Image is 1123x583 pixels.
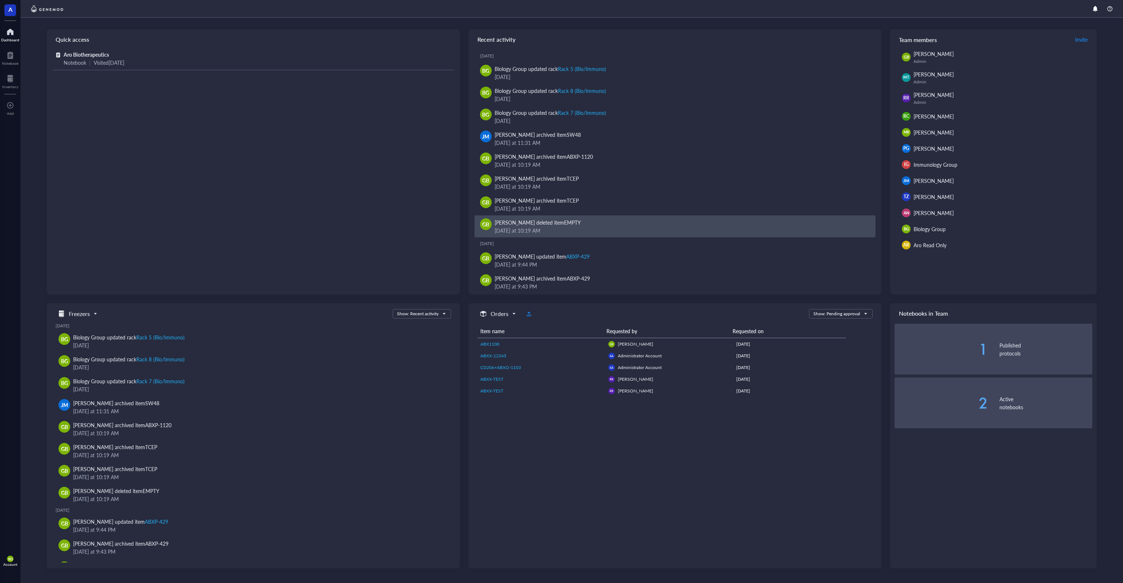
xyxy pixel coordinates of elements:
div: Notebook [2,61,19,65]
span: A [8,5,12,14]
div: Rack 8 (Bio/Immuno) [136,356,185,363]
div: [PERSON_NAME] archived item [73,539,169,548]
span: [PERSON_NAME] [914,91,954,98]
button: Invite [1075,34,1088,45]
span: GB [482,254,489,262]
span: BG [482,67,489,75]
div: [DATE] [495,95,870,103]
div: [PERSON_NAME] deleted item [73,487,159,495]
div: [PERSON_NAME] updated item [495,252,590,260]
div: Active notebooks [999,395,1092,411]
div: [DATE] at 11:31 AM [495,139,870,147]
div: Admin [914,99,1089,105]
a: Dashboard [1,26,19,42]
th: Item name [477,324,604,338]
div: TCEP [567,175,579,182]
div: [DATE] at 10:19 AM [73,429,445,437]
div: [PERSON_NAME] archived item [495,153,593,161]
div: [PERSON_NAME] archived item [495,274,590,282]
span: BG [8,557,13,561]
div: Rack 5 (Bio/Immuno) [558,65,606,72]
span: AA [610,366,613,369]
div: ABXP-429 [567,275,590,282]
span: AA [610,354,613,358]
div: [DATE] [480,53,876,59]
span: GB [61,519,68,527]
a: ABX1100 [480,341,602,347]
a: BGBiology Group updated rackRack 5 (Bio/Immuno)[DATE] [56,330,451,352]
a: ABXX-TEST [480,376,602,383]
a: Inventory [2,73,18,89]
span: ABXX-TEST [480,388,503,394]
div: Rack 7 (Bio/Immuno) [136,377,185,385]
div: [DATE] at 10:19 AM [73,495,445,503]
a: Notebook [2,49,19,65]
div: [DATE] [56,323,451,329]
div: [DATE] [736,364,843,371]
th: Requested on [730,324,840,338]
span: BG [482,110,489,119]
a: BGBiology Group updated rackRack 8 (Bio/Immuno)[DATE] [56,352,451,374]
div: [DATE] [736,341,843,347]
span: AN [904,210,909,216]
div: Rack 5 (Bio/Immuno) [136,334,185,341]
div: ABXP-429 [145,540,169,547]
span: GB [482,176,489,184]
div: Admin [914,59,1089,64]
div: [DATE] at 10:19 AM [495,226,870,234]
span: [PERSON_NAME] [914,50,954,57]
a: ABXX-12345 [480,353,602,359]
div: [DATE] [736,388,843,394]
span: CD206+ABXO-1103 [480,364,521,371]
a: CD206+ABXO-1103 [480,364,602,371]
img: genemod-logo [29,4,65,13]
div: SW48 [145,399,159,407]
span: GB [482,276,489,284]
span: ABXX-12345 [480,353,506,359]
div: [PERSON_NAME] archived item [495,131,581,139]
div: [PERSON_NAME] archived item [495,196,579,204]
span: [PERSON_NAME] [914,113,954,120]
div: [DATE] at 11:31 AM [73,407,445,415]
div: [DATE] at 9:44 PM [73,526,445,534]
span: Invite [1075,36,1088,43]
span: GB [610,343,613,346]
div: | [89,59,91,67]
div: Notebook [64,59,86,67]
div: [DATE] [73,385,445,393]
span: [PERSON_NAME] [914,209,954,217]
span: JM [904,178,909,184]
span: GB [482,198,489,206]
div: SW48 [567,131,581,138]
a: GB[PERSON_NAME] updated itemABXP-429[DATE] at 9:44 PM [56,515,451,537]
div: [DATE] at 10:19 AM [495,183,870,191]
div: TCEP [145,443,157,451]
div: Recent activity [469,29,882,50]
th: Requested by [604,324,730,338]
div: 1 [895,342,987,357]
span: GB [61,541,68,549]
div: [DATE] at 9:43 PM [73,548,445,556]
span: RR [610,377,613,381]
span: BG [61,335,68,343]
div: ABXP-1120 [567,153,593,160]
span: Aro Read Only [914,241,946,249]
span: [PERSON_NAME] [914,71,954,78]
span: GB [482,154,489,162]
div: Show: Pending approval [813,311,860,317]
span: GB [61,489,68,497]
div: [DATE] [495,73,870,81]
div: [PERSON_NAME] archived item [73,443,157,451]
div: Biology Group updated rack [73,377,185,385]
div: Show: Recent activity [397,311,439,317]
div: [PERSON_NAME] deleted item [495,218,581,226]
h5: Orders [491,309,508,318]
span: GB [61,467,68,475]
div: [DATE] [736,376,843,383]
div: [DATE] at 9:44 PM [495,260,870,268]
span: JM [482,132,489,140]
div: [DATE] [73,363,445,371]
span: AR [903,242,909,248]
span: Administrator Account [618,353,662,359]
